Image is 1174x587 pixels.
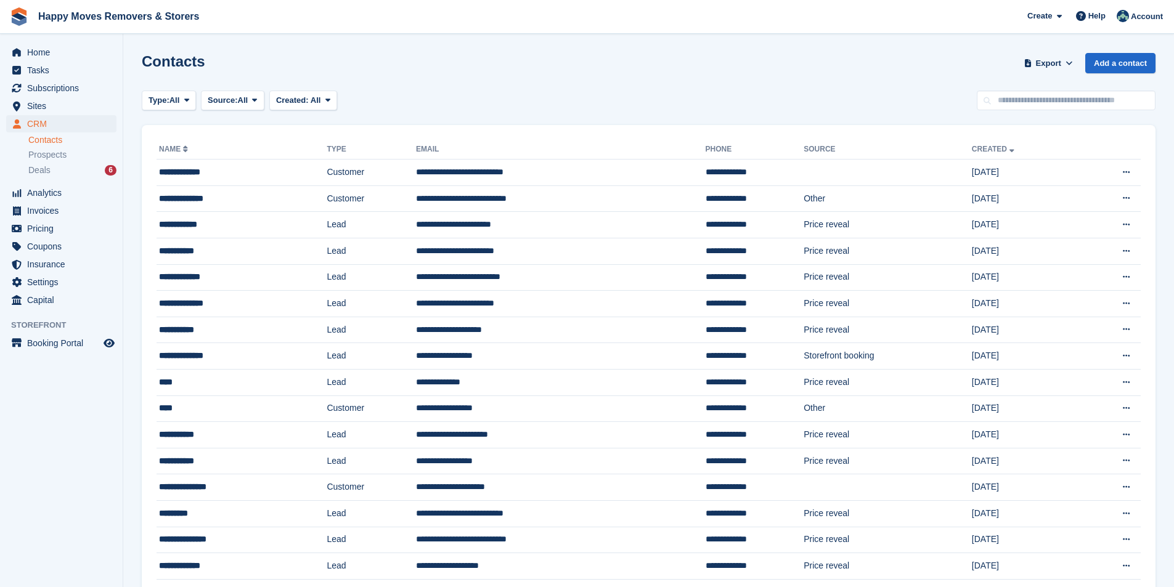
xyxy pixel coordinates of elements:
[706,140,804,160] th: Phone
[972,500,1079,527] td: [DATE]
[33,6,204,26] a: Happy Moves Removers & Storers
[201,91,264,111] button: Source: All
[27,334,101,352] span: Booking Portal
[327,527,416,553] td: Lead
[11,319,123,331] span: Storefront
[28,149,67,161] span: Prospects
[804,448,972,474] td: Price reveal
[327,448,416,474] td: Lead
[972,317,1079,343] td: [DATE]
[28,148,116,161] a: Prospects
[27,97,101,115] span: Sites
[28,134,116,146] a: Contacts
[27,62,101,79] span: Tasks
[972,238,1079,264] td: [DATE]
[6,238,116,255] a: menu
[804,343,972,370] td: Storefront booking
[804,291,972,317] td: Price reveal
[327,500,416,527] td: Lead
[972,343,1079,370] td: [DATE]
[1027,10,1052,22] span: Create
[27,220,101,237] span: Pricing
[972,369,1079,395] td: [DATE]
[327,212,416,238] td: Lead
[27,273,101,291] span: Settings
[804,317,972,343] td: Price reveal
[804,500,972,527] td: Price reveal
[327,553,416,580] td: Lead
[6,202,116,219] a: menu
[6,273,116,291] a: menu
[27,291,101,309] span: Capital
[27,79,101,97] span: Subscriptions
[238,94,248,107] span: All
[327,395,416,422] td: Customer
[28,164,116,177] a: Deals 6
[972,185,1079,212] td: [DATE]
[27,184,101,201] span: Analytics
[804,527,972,553] td: Price reveal
[27,256,101,273] span: Insurance
[327,369,416,395] td: Lead
[972,474,1079,501] td: [DATE]
[6,97,116,115] a: menu
[28,164,51,176] span: Deals
[159,145,190,153] a: Name
[142,53,205,70] h1: Contacts
[6,79,116,97] a: menu
[6,256,116,273] a: menu
[6,220,116,237] a: menu
[327,238,416,264] td: Lead
[972,422,1079,448] td: [DATE]
[269,91,337,111] button: Created: All
[804,238,972,264] td: Price reveal
[327,160,416,186] td: Customer
[276,95,309,105] span: Created:
[102,336,116,350] a: Preview store
[27,44,101,61] span: Home
[972,395,1079,422] td: [DATE]
[1117,10,1129,22] img: Admin
[327,291,416,317] td: Lead
[27,202,101,219] span: Invoices
[311,95,321,105] span: All
[142,91,196,111] button: Type: All
[327,140,416,160] th: Type
[6,334,116,352] a: menu
[327,343,416,370] td: Lead
[804,140,972,160] th: Source
[208,94,237,107] span: Source:
[327,185,416,212] td: Customer
[6,184,116,201] a: menu
[6,115,116,132] a: menu
[327,422,416,448] td: Lead
[972,212,1079,238] td: [DATE]
[972,145,1017,153] a: Created
[1131,10,1163,23] span: Account
[6,62,116,79] a: menu
[972,160,1079,186] td: [DATE]
[6,44,116,61] a: menu
[327,264,416,291] td: Lead
[1021,53,1075,73] button: Export
[804,212,972,238] td: Price reveal
[169,94,180,107] span: All
[804,422,972,448] td: Price reveal
[10,7,28,26] img: stora-icon-8386f47178a22dfd0bd8f6a31ec36ba5ce8667c1dd55bd0f319d3a0aa187defe.svg
[804,369,972,395] td: Price reveal
[149,94,169,107] span: Type:
[105,165,116,176] div: 6
[327,317,416,343] td: Lead
[972,527,1079,553] td: [DATE]
[1088,10,1106,22] span: Help
[804,264,972,291] td: Price reveal
[1085,53,1156,73] a: Add a contact
[972,448,1079,474] td: [DATE]
[327,474,416,501] td: Customer
[6,291,116,309] a: menu
[804,395,972,422] td: Other
[972,291,1079,317] td: [DATE]
[972,264,1079,291] td: [DATE]
[972,553,1079,580] td: [DATE]
[804,553,972,580] td: Price reveal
